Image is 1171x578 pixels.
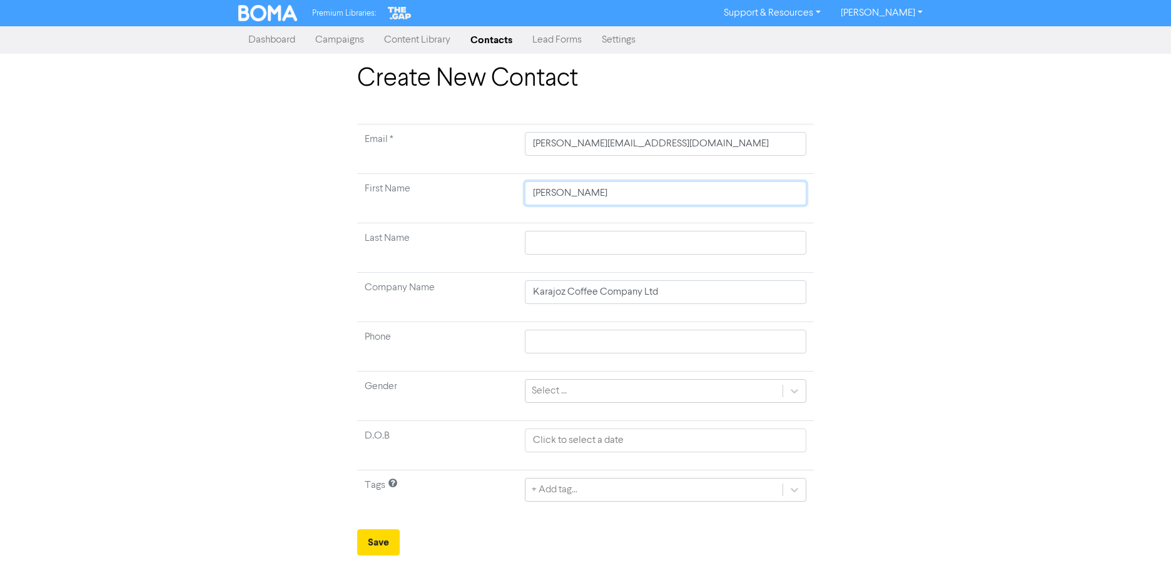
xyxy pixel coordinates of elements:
td: D.O.B [357,421,517,470]
a: Support & Resources [714,3,831,23]
a: [PERSON_NAME] [831,3,933,23]
img: The Gap [386,5,413,21]
a: Contacts [460,28,522,53]
a: Content Library [374,28,460,53]
td: Tags [357,470,517,520]
div: Select ... [532,383,567,398]
div: + Add tag... [532,482,577,497]
td: Phone [357,322,517,372]
span: Premium Libraries: [312,9,376,18]
a: Dashboard [238,28,305,53]
img: BOMA Logo [238,5,297,21]
input: Click to select a date [525,428,806,452]
button: Save [357,529,400,555]
h1: Create New Contact [357,64,814,94]
a: Lead Forms [522,28,592,53]
td: Required [357,124,517,174]
td: Gender [357,372,517,421]
td: Company Name [357,273,517,322]
td: Last Name [357,223,517,273]
a: Campaigns [305,28,374,53]
a: Settings [592,28,646,53]
td: First Name [357,174,517,223]
iframe: Chat Widget [1108,518,1171,578]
